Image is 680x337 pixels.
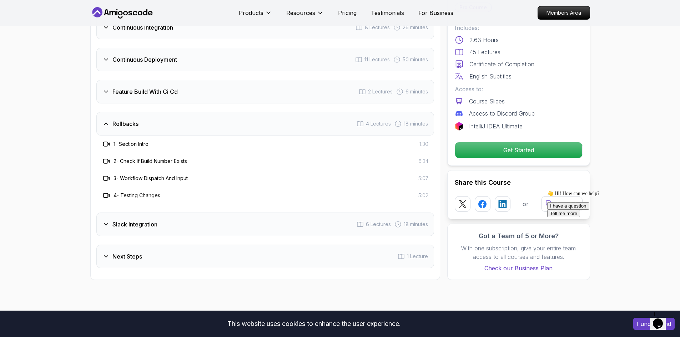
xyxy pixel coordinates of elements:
a: Testimonials [371,9,404,17]
span: 1 Lecture [407,253,428,260]
h3: Continuous Deployment [112,55,177,64]
a: Members Area [538,6,590,20]
p: English Subtitles [469,72,512,81]
span: 2 Lectures [368,88,393,95]
span: 5:02 [418,192,428,199]
p: IntelliJ IDEA Ultimate [469,122,523,131]
span: 6:34 [418,158,428,165]
h3: Continuous Integration [112,23,173,32]
p: or [523,200,529,208]
p: Members Area [538,6,590,19]
h3: Feature Build With Ci Cd [112,87,178,96]
p: Course Slides [469,97,505,106]
button: Continuous Integration8 Lectures 26 minutes [96,16,434,39]
div: 👋 Hi! How can we help?I have a questionTell me more [3,3,131,30]
p: Includes: [455,24,583,32]
button: Copy link [541,196,583,212]
h3: 2 - Check If Build Number Exists [114,158,187,165]
span: 6 minutes [406,88,428,95]
a: For Business [418,9,453,17]
button: Continuous Deployment11 Lectures 50 minutes [96,48,434,71]
span: 18 minutes [404,221,428,228]
button: Slack Integration6 Lectures 18 minutes [96,213,434,236]
h3: 4 - Testing Changes [114,192,160,199]
span: 👋 Hi! How can we help? [3,3,55,9]
h2: Share this Course [455,178,583,188]
h3: 3 - Workflow Dispatch And Input [114,175,188,182]
span: 8 Lectures [365,24,390,31]
div: This website uses cookies to enhance the user experience. [5,316,623,332]
p: Resources [286,9,315,17]
button: Get Started [455,142,583,158]
span: 5:07 [418,175,428,182]
p: With one subscription, give your entire team access to all courses and features. [455,244,583,261]
button: Feature Build With Ci Cd2 Lectures 6 minutes [96,80,434,103]
button: Products [239,9,272,23]
button: Resources [286,9,324,23]
a: Pricing [338,9,357,17]
p: Access to: [455,85,583,93]
span: 50 minutes [403,56,428,63]
iframe: chat widget [544,188,673,305]
p: 45 Lectures [469,48,500,56]
h3: Got a Team of 5 or More? [455,231,583,241]
p: 2.63 Hours [469,36,499,44]
p: Certificate of Completion [469,60,534,68]
p: Access to Discord Group [469,109,535,118]
h3: Next Steps [112,252,142,261]
p: Get Started [455,142,582,158]
button: Tell me more [3,22,36,30]
a: Check our Business Plan [455,264,583,272]
span: 1:30 [419,141,428,148]
h3: Rollbacks [112,119,138,128]
p: Products [239,9,263,17]
iframe: chat widget [650,308,673,330]
span: 4 Lectures [366,120,391,127]
img: jetbrains logo [455,122,463,131]
span: 6 Lectures [366,221,391,228]
span: 18 minutes [404,120,428,127]
button: Next Steps1 Lecture [96,245,434,268]
h3: 1 - Section Intro [114,141,148,148]
button: I have a question [3,15,45,22]
span: 26 minutes [403,24,428,31]
button: Accept cookies [633,318,675,330]
button: Rollbacks4 Lectures 18 minutes [96,112,434,136]
h3: Slack Integration [112,220,157,229]
span: 11 Lectures [364,56,390,63]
